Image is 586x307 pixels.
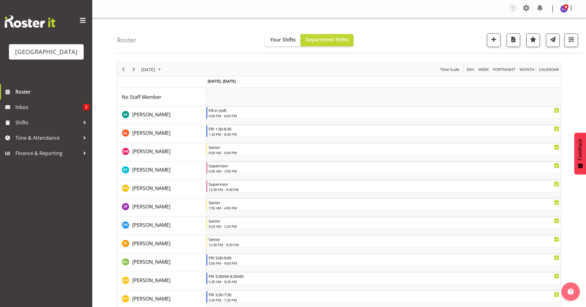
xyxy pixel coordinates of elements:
[5,15,55,28] img: Rosterit website logo
[15,103,83,112] span: Inbox
[132,240,170,247] span: [PERSON_NAME]
[209,205,559,210] div: 7:00 AM - 4:00 PM
[117,37,137,44] h4: Roster
[209,273,559,279] div: FRI 5:30AM-8:30AM
[209,291,559,297] div: FRI 3:30-7:30
[118,63,129,76] div: Previous
[466,66,475,73] span: Day
[140,66,164,73] button: August 29, 2025
[301,34,353,46] button: Department Shifts
[206,125,561,137] div: Alex Laverty"s event - FRI 1:30-8:30 Begin From Friday, August 29, 2025 at 1:30:00 PM GMT+12:00 E...
[122,93,161,101] a: No Staff Member
[117,88,206,106] td: No Staff Member resource
[129,63,139,76] div: Next
[492,66,516,73] button: Fortnight
[141,66,156,73] span: [DATE]
[560,5,568,13] img: laurie-cook11580.jpg
[15,87,89,96] span: Roster
[132,166,170,173] a: [PERSON_NAME]
[538,66,560,73] button: Month
[132,221,170,229] a: [PERSON_NAME]
[478,66,489,73] span: Week
[132,203,170,210] span: [PERSON_NAME]
[206,273,561,284] div: Oliver O'Byrne"s event - FRI 5:30AM-8:30AM Begin From Friday, August 29, 2025 at 5:30:00 AM GMT+1...
[209,144,559,150] div: Senior
[477,66,490,73] button: Timeline Week
[15,47,78,56] div: [GEOGRAPHIC_DATA]
[209,218,559,224] div: Senior
[132,295,170,302] a: [PERSON_NAME]
[519,66,536,73] button: Timeline Month
[209,236,559,242] div: Senior
[130,66,138,73] button: Next
[117,198,206,217] td: Jack Bailey resource
[83,104,89,110] span: 3
[132,148,170,155] a: [PERSON_NAME]
[132,277,170,284] a: [PERSON_NAME]
[209,162,559,169] div: Supervisor
[132,129,170,137] a: [PERSON_NAME]
[209,113,559,118] div: 4:00 PM - 8:00 PM
[117,235,206,254] td: Joshua Keen resource
[519,66,535,73] span: Month
[440,66,460,73] span: Time Scale
[209,224,559,229] div: 5:20 AM - 2:20 PM
[206,254,561,266] div: Noah Lucy"s event - FRI 5:00-9:00 Begin From Friday, August 29, 2025 at 5:00:00 PM GMT+12:00 Ends...
[132,258,170,266] a: [PERSON_NAME]
[305,36,349,43] span: Department Shifts
[206,107,561,119] div: Ajay Smith"s event - Fill in shift Begin From Friday, August 29, 2025 at 4:00:00 PM GMT+12:00 End...
[132,185,170,192] a: [PERSON_NAME]
[209,126,559,132] div: FRI 1:30-8:30
[117,217,206,235] td: Jason Wong resource
[206,181,561,192] div: Felix Nicholls"s event - Supervisor Begin From Friday, August 29, 2025 at 12:30:00 PM GMT+12:00 E...
[117,125,206,143] td: Alex Laverty resource
[132,111,170,118] a: [PERSON_NAME]
[15,133,80,142] span: Time & Attendance
[209,261,559,266] div: 5:00 PM - 9:00 PM
[209,181,559,187] div: Supervisor
[119,66,128,73] button: Previous
[265,34,301,46] button: Your Shifts
[117,272,206,290] td: Oliver O'Byrne resource
[538,66,560,73] span: calendar
[15,149,80,158] span: Finance & Reporting
[577,139,583,160] span: Feedback
[117,143,206,161] td: Devon Morris-Brown resource
[209,242,559,247] div: 12:30 PM - 9:30 PM
[206,291,561,303] div: Pyper Smith"s event - FRI 3:30-7:30 Begin From Friday, August 29, 2025 at 3:30:00 PM GMT+12:00 En...
[132,130,170,136] span: [PERSON_NAME]
[466,66,475,73] button: Timeline Day
[209,199,559,205] div: Senior
[206,199,561,211] div: Jack Bailey"s event - Senior Begin From Friday, August 29, 2025 at 7:00:00 AM GMT+12:00 Ends At F...
[206,217,561,229] div: Jason Wong"s event - Senior Begin From Friday, August 29, 2025 at 5:20:00 AM GMT+12:00 Ends At Fr...
[206,144,561,155] div: Devon Morris-Brown"s event - Senior Begin From Friday, August 29, 2025 at 9:00:00 AM GMT+12:00 En...
[132,203,170,210] a: [PERSON_NAME]
[132,240,170,247] a: [PERSON_NAME]
[526,33,540,47] button: Highlight an important date within the roster.
[208,78,236,84] span: [DATE], [DATE]
[487,33,500,47] button: Add a new shift
[209,279,559,284] div: 5:30 AM - 8:30 AM
[15,118,80,127] span: Shifts
[206,162,561,174] div: Earl Foran"s event - Supervisor Begin From Friday, August 29, 2025 at 6:00:00 AM GMT+12:00 Ends A...
[507,33,520,47] button: Download a PDF of the roster for the current day
[206,236,561,247] div: Joshua Keen"s event - Senior Begin From Friday, August 29, 2025 at 12:30:00 PM GMT+12:00 Ends At ...
[546,33,560,47] button: Send a list of all shifts for the selected filtered period to all rostered employees.
[117,161,206,180] td: Earl Foran resource
[209,187,559,192] div: 12:30 PM - 9:30 PM
[209,297,559,302] div: 3:30 PM - 7:30 PM
[209,107,559,113] div: Fill in shift
[209,255,559,261] div: FRI 5:00-9:00
[117,254,206,272] td: Noah Lucy resource
[564,33,578,47] button: Filter Shifts
[209,169,559,173] div: 6:00 AM - 3:00 PM
[270,36,296,43] span: Your Shifts
[117,106,206,125] td: Ajay Smith resource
